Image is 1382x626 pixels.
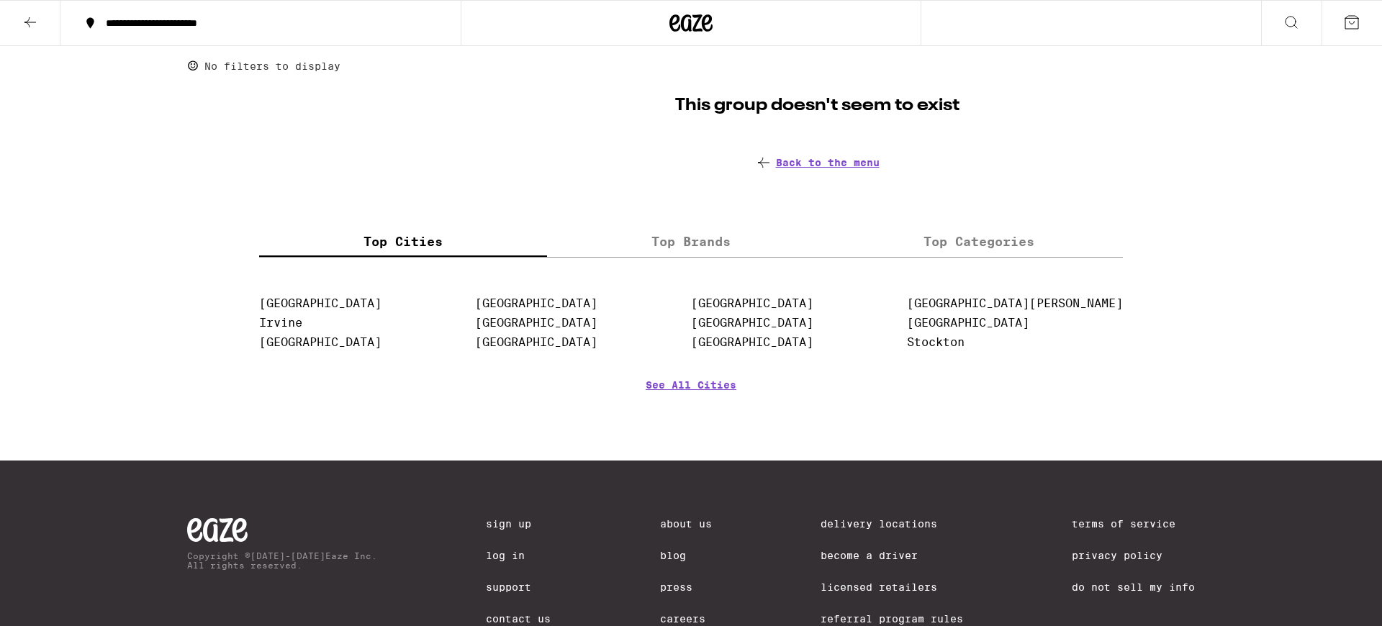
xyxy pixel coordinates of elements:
[486,518,551,530] a: Sign Up
[907,316,1029,330] a: [GEOGRAPHIC_DATA]
[821,518,963,530] a: Delivery Locations
[821,581,963,593] a: Licensed Retailers
[187,551,377,570] p: Copyright © [DATE]-[DATE] Eaze Inc. All rights reserved.
[675,94,959,118] p: This group doesn't seem to exist
[259,296,381,310] a: [GEOGRAPHIC_DATA]
[691,335,813,349] a: [GEOGRAPHIC_DATA]
[475,335,597,349] a: [GEOGRAPHIC_DATA]
[475,296,597,310] a: [GEOGRAPHIC_DATA]
[486,550,551,561] a: Log In
[486,581,551,593] a: Support
[204,60,340,72] p: No filters to display
[835,226,1123,257] label: Top Categories
[691,296,813,310] a: [GEOGRAPHIC_DATA]
[547,226,835,257] label: Top Brands
[691,316,813,330] a: [GEOGRAPHIC_DATA]
[1072,550,1195,561] a: Privacy Policy
[646,379,736,432] a: See All Cities
[259,335,381,349] a: [GEOGRAPHIC_DATA]
[259,226,547,257] label: Top Cities
[907,296,1123,310] a: [GEOGRAPHIC_DATA][PERSON_NAME]
[776,157,880,168] span: Back to the menu
[660,581,712,593] a: Press
[660,613,712,625] a: Careers
[259,316,302,330] a: Irvine
[1072,518,1195,530] a: Terms of Service
[755,154,880,171] a: Back to the menu
[821,613,963,625] a: Referral Program Rules
[660,518,712,530] a: About Us
[821,550,963,561] a: Become a Driver
[907,335,965,349] a: Stockton
[660,550,712,561] a: Blog
[475,316,597,330] a: [GEOGRAPHIC_DATA]
[1072,581,1195,593] a: Do Not Sell My Info
[259,226,1123,258] div: tabs
[486,613,551,625] a: Contact Us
